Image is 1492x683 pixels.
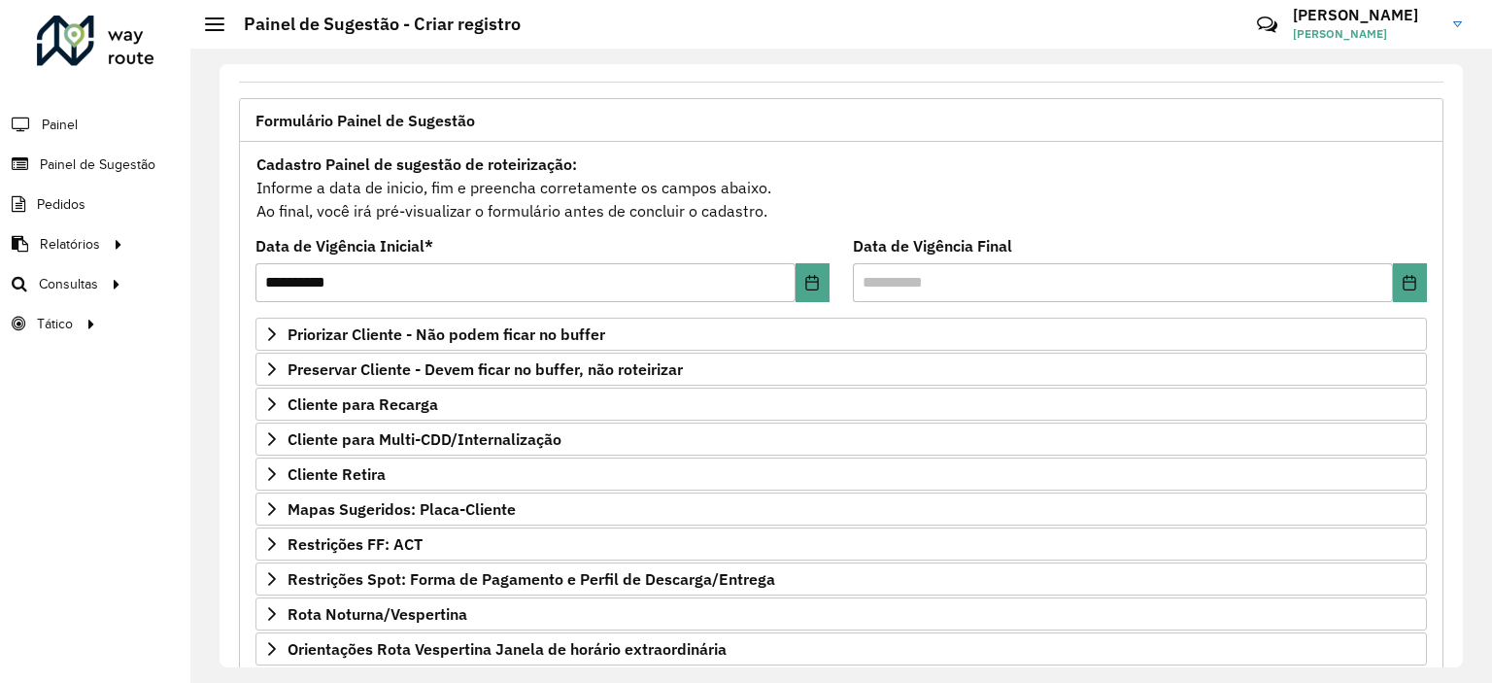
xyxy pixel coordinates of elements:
a: Cliente para Recarga [255,388,1427,421]
span: Relatórios [40,234,100,255]
a: Rota Noturna/Vespertina [255,598,1427,631]
h3: [PERSON_NAME] [1293,6,1439,24]
span: Pedidos [37,194,85,215]
strong: Cadastro Painel de sugestão de roteirização: [256,154,577,174]
span: Rota Noturna/Vespertina [288,606,467,622]
span: Orientações Rota Vespertina Janela de horário extraordinária [288,641,727,657]
span: Preservar Cliente - Devem ficar no buffer, não roteirizar [288,361,683,377]
a: Restrições Spot: Forma de Pagamento e Perfil de Descarga/Entrega [255,563,1427,596]
label: Data de Vigência Inicial [255,234,433,257]
span: Consultas [39,274,98,294]
span: [PERSON_NAME] [1293,25,1439,43]
a: Contato Rápido [1246,4,1288,46]
a: Orientações Rota Vespertina Janela de horário extraordinária [255,632,1427,666]
a: Preservar Cliente - Devem ficar no buffer, não roteirizar [255,353,1427,386]
span: Tático [37,314,73,334]
a: Restrições FF: ACT [255,528,1427,561]
button: Choose Date [796,263,830,302]
span: Restrições Spot: Forma de Pagamento e Perfil de Descarga/Entrega [288,571,775,587]
span: Painel de Sugestão [40,154,155,175]
div: Informe a data de inicio, fim e preencha corretamente os campos abaixo. Ao final, você irá pré-vi... [255,152,1427,223]
span: Cliente para Multi-CDD/Internalização [288,431,561,447]
a: Cliente Retira [255,458,1427,491]
label: Data de Vigência Final [853,234,1012,257]
span: Cliente para Recarga [288,396,438,412]
span: Mapas Sugeridos: Placa-Cliente [288,501,516,517]
a: Priorizar Cliente - Não podem ficar no buffer [255,318,1427,351]
span: Priorizar Cliente - Não podem ficar no buffer [288,326,605,342]
span: Restrições FF: ACT [288,536,423,552]
span: Cliente Retira [288,466,386,482]
h2: Painel de Sugestão - Criar registro [224,14,521,35]
a: Mapas Sugeridos: Placa-Cliente [255,493,1427,526]
span: Painel [42,115,78,135]
button: Choose Date [1393,263,1427,302]
span: Formulário Painel de Sugestão [255,113,475,128]
a: Cliente para Multi-CDD/Internalização [255,423,1427,456]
